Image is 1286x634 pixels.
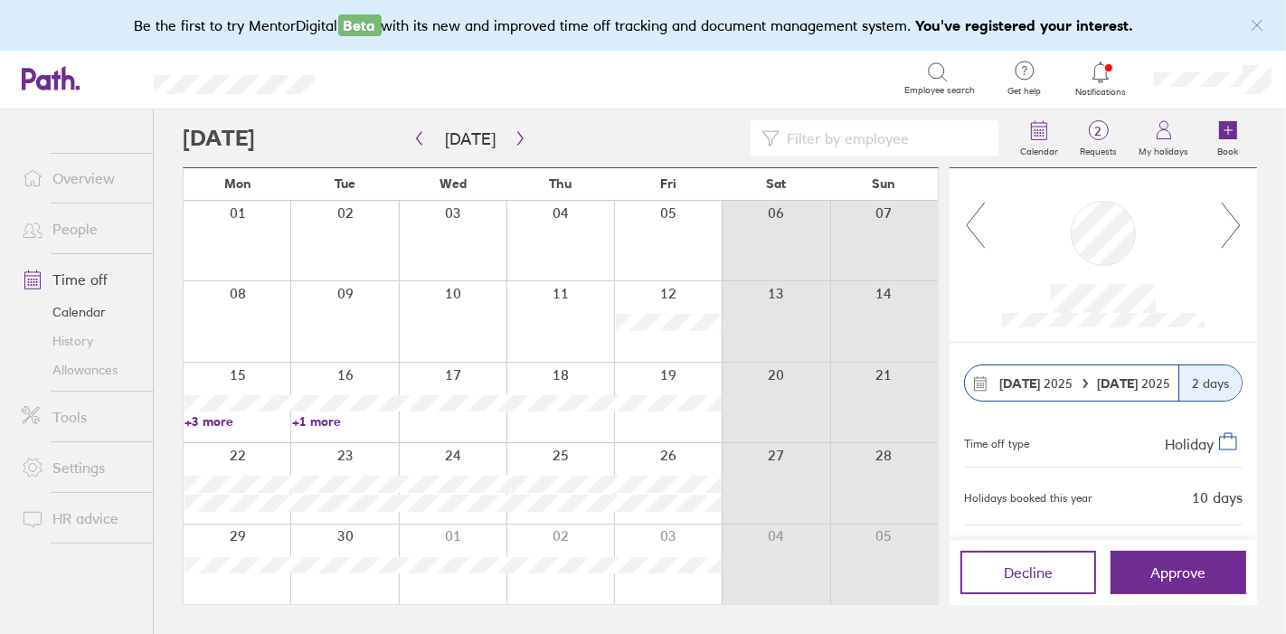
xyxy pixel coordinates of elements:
[660,176,676,191] span: Fri
[1111,551,1246,594] button: Approve
[335,176,355,191] span: Tue
[780,121,988,156] input: Filter by employee
[1069,141,1128,157] label: Requests
[1072,87,1130,98] span: Notifications
[7,326,153,355] a: History
[1009,141,1069,157] label: Calendar
[7,261,153,298] a: Time off
[364,70,410,86] div: Search
[7,355,153,384] a: Allowances
[440,176,467,191] span: Wed
[549,176,572,191] span: Thu
[995,86,1054,97] span: Get help
[1151,564,1206,581] span: Approve
[964,431,1029,452] div: Time off type
[1000,376,1073,391] span: 2025
[7,298,153,326] a: Calendar
[338,14,382,36] span: Beta
[7,211,153,247] a: People
[7,399,153,435] a: Tools
[872,176,895,191] span: Sun
[1207,141,1250,157] label: Book
[1069,109,1128,167] a: 2Requests
[1128,141,1199,157] label: My holidays
[766,176,786,191] span: Sat
[916,16,1134,34] b: You've registered your interest.
[1000,375,1041,392] strong: [DATE]
[1072,60,1130,98] a: Notifications
[1004,564,1053,581] span: Decline
[1128,109,1199,167] a: My holidays
[960,551,1096,594] button: Decline
[904,85,975,96] span: Employee search
[7,449,153,486] a: Settings
[1069,124,1128,138] span: 2
[135,14,1152,36] div: Be the first to try MentorDigital with its new and improved time off tracking and document manage...
[964,492,1092,505] div: Holidays booked this year
[1098,376,1171,391] span: 2025
[1199,109,1257,167] a: Book
[184,413,290,430] a: +3 more
[1192,489,1243,506] div: 10 days
[430,124,510,154] button: [DATE]
[1165,435,1214,453] span: Holiday
[1009,109,1069,167] a: Calendar
[7,160,153,196] a: Overview
[7,500,153,536] a: HR advice
[1178,365,1242,401] div: 2 days
[224,176,251,191] span: Mon
[1098,375,1142,392] strong: [DATE]
[292,413,398,430] a: +1 more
